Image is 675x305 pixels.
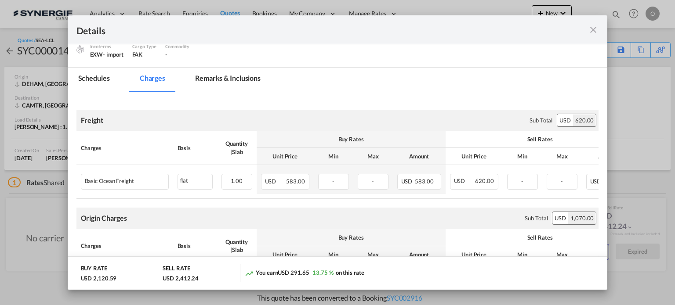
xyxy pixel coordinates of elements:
div: You earn on this rate [245,269,364,278]
span: - [561,177,563,184]
th: Amount [582,246,635,263]
div: FAK [132,50,156,58]
div: SELL RATE [163,264,190,274]
span: 13.75 % [312,269,333,276]
span: - [332,178,334,185]
th: Min [503,148,542,165]
span: 583.00 [415,178,433,185]
span: USD [401,178,414,185]
div: Sub Total [530,116,552,124]
div: USD 2,120.59 [81,274,117,282]
div: Origin Charges [81,213,127,223]
span: - [165,51,167,58]
div: Quantity | Slab [221,238,252,254]
th: Max [542,246,582,263]
md-icon: icon-close fg-AAA8AD m-0 cursor [588,25,599,35]
div: Quantity | Slab [221,140,252,155]
span: USD [454,177,474,184]
div: Buy Rates [261,233,441,241]
th: Min [314,148,353,165]
md-tab-item: Schedules [68,68,120,92]
div: USD [557,114,573,126]
span: - [372,178,374,185]
th: Min [314,246,353,263]
img: cargo.png [75,44,85,54]
th: Amount [393,246,446,263]
div: 1,070.00 [568,212,596,224]
div: - import [103,50,123,58]
th: Unit Price [257,148,314,165]
th: Amount [582,148,635,165]
div: Basis [178,242,213,250]
div: Buy Rates [261,135,441,143]
md-tab-item: Remarks & Inclusions [185,68,271,92]
div: Sell Rates [450,135,630,143]
div: Freight [81,115,103,125]
th: Unit Price [257,246,314,263]
th: Min [503,246,542,263]
div: Cargo Type [132,43,156,50]
div: Charges [81,242,169,250]
md-tab-item: Charges [129,68,176,92]
div: 620.00 [573,114,596,126]
th: Max [353,246,393,263]
th: Unit Price [446,148,503,165]
div: Charges [81,144,169,152]
div: EXW [90,50,123,58]
div: Sell Rates [450,233,630,241]
span: 1.00 [231,177,243,184]
div: flat [178,174,212,185]
div: Basis [178,144,213,152]
span: USD 291.65 [278,269,309,276]
span: 620.00 [475,177,494,184]
span: USD [265,178,285,185]
th: Max [353,148,393,165]
div: Details [76,24,547,35]
span: USD [590,178,602,185]
md-pagination-wrapper: Use the left and right arrow keys to navigate between tabs [68,68,280,92]
div: Basic Ocean Freight [85,178,134,184]
div: Commodity [165,43,189,50]
div: USD [552,212,568,224]
th: Amount [393,148,446,165]
md-icon: icon-trending-up [245,269,254,278]
th: Max [542,148,582,165]
th: Unit Price [446,246,503,263]
div: Incoterms [90,43,123,50]
span: - [521,177,523,184]
div: Sub Total [525,214,548,222]
span: 583.00 [286,178,305,185]
md-dialog: Port of Loading ... [68,15,608,290]
div: USD 2,412.24 [163,274,199,282]
div: BUY RATE [81,264,107,274]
